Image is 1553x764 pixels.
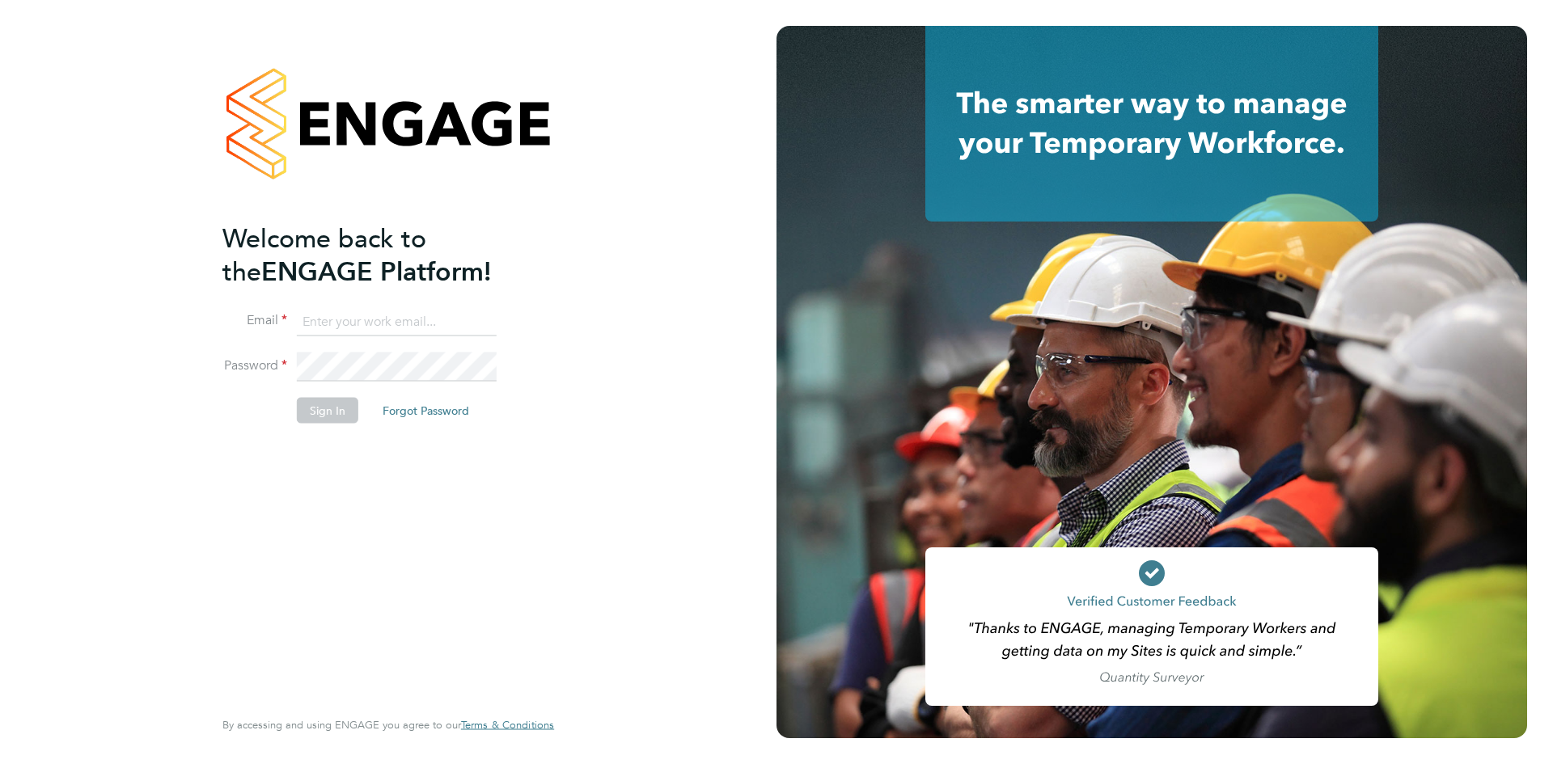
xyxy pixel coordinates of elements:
[461,718,554,732] span: Terms & Conditions
[222,718,554,732] span: By accessing and using ENGAGE you agree to our
[222,357,287,374] label: Password
[461,719,554,732] a: Terms & Conditions
[297,397,358,423] button: Sign In
[222,312,287,329] label: Email
[222,222,426,287] span: Welcome back to the
[222,222,538,288] h2: ENGAGE Platform!
[370,397,482,423] button: Forgot Password
[297,307,497,336] input: Enter your work email...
